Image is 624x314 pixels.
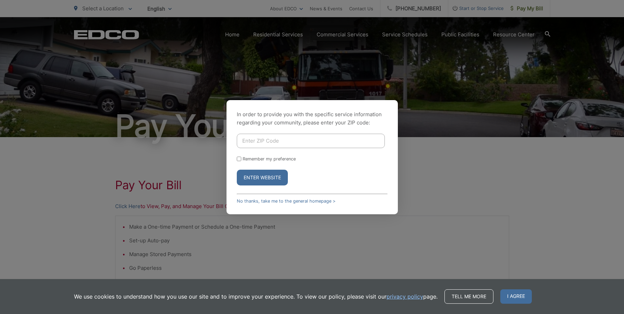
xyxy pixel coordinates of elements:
a: privacy policy [387,292,423,301]
p: We use cookies to understand how you use our site and to improve your experience. To view our pol... [74,292,438,301]
button: Enter Website [237,170,288,185]
input: Enter ZIP Code [237,134,385,148]
a: No thanks, take me to the general homepage > [237,198,335,204]
p: In order to provide you with the specific service information regarding your community, please en... [237,110,388,127]
span: I agree [500,289,532,304]
label: Remember my preference [243,156,296,161]
a: Tell me more [444,289,493,304]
